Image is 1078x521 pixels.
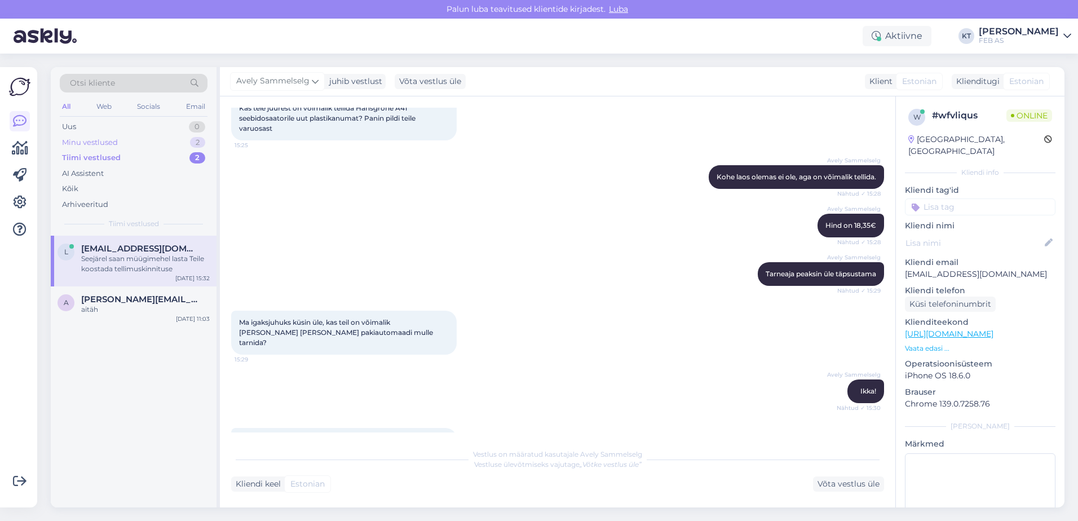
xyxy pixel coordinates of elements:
span: Vestluse ülevõtmiseks vajutage [474,460,642,469]
p: Brauser [905,386,1055,398]
p: iPhone OS 18.6.0 [905,370,1055,382]
span: Nähtud ✓ 15:30 [837,404,881,412]
span: Luba [606,4,631,14]
div: 2 [190,137,205,148]
div: Uus [62,121,76,133]
p: Kliendi tag'id [905,184,1055,196]
span: Avely Sammelselg [827,205,881,213]
span: Estonian [290,478,325,490]
span: Estonian [902,76,936,87]
input: Lisa nimi [905,237,1042,249]
img: Askly Logo [9,76,30,98]
div: Tiimi vestlused [62,152,121,164]
span: Nähtud ✓ 15:28 [837,238,881,246]
div: Kõik [62,183,78,195]
span: a [64,298,69,307]
span: 15:29 [235,355,277,364]
div: [DATE] 11:03 [176,315,210,323]
span: Avely Sammelselg [236,75,310,87]
span: Hind on 18,35€ [825,221,876,229]
div: [PERSON_NAME] [905,421,1055,431]
span: w [913,113,921,121]
span: Tarneaja peaksin üle täpsustama [766,270,876,278]
i: „Võtke vestlus üle” [580,460,642,469]
span: Online [1006,109,1052,122]
div: Minu vestlused [62,137,118,148]
p: Klienditeekond [905,316,1055,328]
div: FEB AS [979,36,1059,45]
div: # wfvliqus [932,109,1006,122]
span: laurauustal@hotmail.co.uk [81,244,198,254]
span: Kas teie juurest on võimalik tellida Hansgrohe A41 seebidosaatorile uut plastikanumat? Panin pild... [239,104,417,133]
p: Kliendi email [905,257,1055,268]
p: Märkmed [905,438,1055,450]
div: [PERSON_NAME] [979,27,1059,36]
span: Avely Sammelselg [827,156,881,165]
span: Vestlus on määratud kasutajale Avely Sammelselg [473,450,642,458]
div: Aktiivne [863,26,931,46]
span: l [64,248,68,256]
span: Tiimi vestlused [109,219,159,229]
p: Chrome 139.0.7258.76 [905,398,1055,410]
div: Kliendi info [905,167,1055,178]
span: Kohe laos olemas ei ole, aga on võimalik tellida. [717,173,876,181]
p: [EMAIL_ADDRESS][DOMAIN_NAME] [905,268,1055,280]
div: All [60,99,73,114]
input: Lisa tag [905,198,1055,215]
div: Socials [135,99,162,114]
div: Klienditugi [952,76,1000,87]
div: [GEOGRAPHIC_DATA], [GEOGRAPHIC_DATA] [908,134,1044,157]
span: Ma igaksjuhuks küsin üle, kas teil on võimalik [PERSON_NAME] [PERSON_NAME] pakiautomaadi mulle ta... [239,318,435,347]
a: [URL][DOMAIN_NAME] [905,329,993,339]
div: Web [94,99,114,114]
span: 15:25 [235,141,277,149]
span: Avely Sammelselg [827,370,881,379]
span: alex@vessent.com [81,294,198,304]
div: Võta vestlus üle [813,476,884,492]
div: Võta vestlus üle [395,74,466,89]
div: 2 [189,152,205,164]
div: juhib vestlust [325,76,382,87]
a: [PERSON_NAME]FEB AS [979,27,1071,45]
div: [DATE] 15:32 [175,274,210,282]
div: Küsi telefoninumbrit [905,297,996,312]
div: Arhiveeritud [62,199,108,210]
div: AI Assistent [62,168,104,179]
div: 0 [189,121,205,133]
p: Operatsioonisüsteem [905,358,1055,370]
div: Kliendi keel [231,478,281,490]
p: Kliendi telefon [905,285,1055,297]
span: Estonian [1009,76,1044,87]
div: KT [958,28,974,44]
p: Kliendi nimi [905,220,1055,232]
span: Ikka! [860,387,876,395]
span: Nähtud ✓ 15:28 [837,189,881,198]
span: Nähtud ✓ 15:29 [837,286,881,295]
p: Vaata edasi ... [905,343,1055,354]
div: Email [184,99,207,114]
span: Otsi kliente [70,77,115,89]
div: aitäh [81,304,210,315]
div: Klient [865,76,893,87]
span: Avely Sammelselg [827,253,881,262]
div: Seejärel saan müügimehel lasta Teile koostada tellimuskinnituse [81,254,210,274]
